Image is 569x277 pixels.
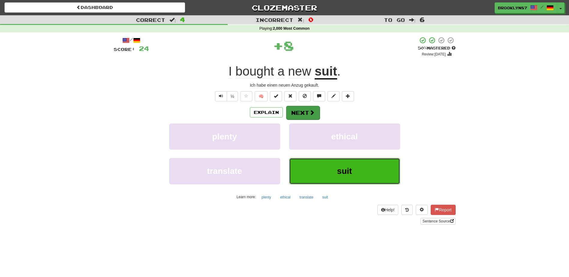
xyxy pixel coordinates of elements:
[169,17,176,22] span: :
[337,166,352,176] span: suit
[255,91,268,101] button: 🧠
[319,193,331,202] button: suit
[331,132,358,141] span: ethical
[169,124,280,150] button: plenty
[418,46,427,50] span: 50 %
[215,91,227,101] button: Play sentence audio (ctl+space)
[273,37,283,55] span: +
[256,17,293,23] span: Incorrect
[289,158,400,184] button: suit
[377,205,399,215] button: Help!
[180,16,185,23] span: 4
[328,91,340,101] button: Edit sentence (alt+d)
[277,64,284,79] span: a
[409,17,416,22] span: :
[214,91,238,101] div: Text-to-speech controls
[229,64,232,79] span: I
[114,37,149,44] div: /
[342,91,354,101] button: Add to collection (alt+a)
[308,16,313,23] span: 0
[315,64,337,79] u: suit
[422,52,446,56] small: Review: [DATE]
[169,158,280,184] button: translate
[284,91,296,101] button: Reset to 0% Mastered (alt+r)
[401,205,413,215] button: Round history (alt+y)
[384,17,405,23] span: To go
[240,91,252,101] button: Favorite sentence (alt+f)
[288,64,311,79] span: new
[237,195,256,199] small: Learn more:
[286,106,320,120] button: Next
[289,124,400,150] button: ethical
[258,193,274,202] button: plenty
[495,2,557,13] a: Brooklyn87 /
[498,5,527,10] span: Brooklyn87
[421,218,455,225] a: Sentence Source
[283,38,294,53] span: 8
[194,2,375,13] a: Clozemaster
[418,46,456,51] div: Mastered
[114,82,456,88] div: Ich habe einen neuen Anzug gekauft.
[227,91,238,101] button: ½
[235,64,274,79] span: bought
[431,205,455,215] button: Report
[139,45,149,52] span: 24
[337,64,341,78] span: .
[420,16,425,23] span: 6
[114,47,135,52] span: Score:
[299,91,311,101] button: Ignore sentence (alt+i)
[136,17,165,23] span: Correct
[4,2,185,13] a: Dashboard
[296,193,317,202] button: translate
[212,132,237,141] span: plenty
[273,26,310,31] strong: 2,000 Most Common
[250,107,283,118] button: Explain
[541,5,544,9] span: /
[313,91,325,101] button: Discuss sentence (alt+u)
[207,166,242,176] span: translate
[298,17,304,22] span: :
[277,193,294,202] button: ethical
[270,91,282,101] button: Set this sentence to 100% Mastered (alt+m)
